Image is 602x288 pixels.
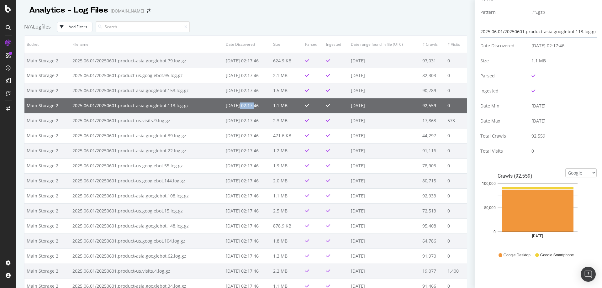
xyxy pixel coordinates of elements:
[480,98,527,113] td: Date Min
[224,233,271,249] td: [DATE] 02:17:46
[349,98,420,113] td: [DATE]
[445,173,467,188] td: 0
[111,8,144,14] div: [DOMAIN_NAME]
[480,38,527,53] td: Date Discovered
[24,128,70,143] td: Main Storage 2
[349,36,420,53] th: Date range found in file (UTC)
[224,143,271,158] td: [DATE] 02:17:46
[480,128,527,144] td: Total Crawls
[24,98,70,113] td: Main Storage 2
[504,253,531,258] span: Google Desktop
[70,53,224,68] td: 2025.06.01/20250601.product-asia.googlebot.79.log.gz
[271,173,303,188] td: 2.0 MB
[349,113,420,128] td: [DATE]
[445,188,467,203] td: 0
[480,5,527,20] td: Pattern
[70,173,224,188] td: 2025.06.01/20250601.product-us.googlebot.144.log.gz
[482,181,496,186] text: 100,000
[271,203,303,218] td: 2.5 MB
[349,173,420,188] td: [DATE]
[445,143,467,158] td: 0
[324,36,349,53] th: Ingested
[420,83,445,98] td: 90,789
[271,249,303,264] td: 1.2 MB
[349,158,420,173] td: [DATE]
[24,143,70,158] td: Main Storage 2
[420,143,445,158] td: 91,116
[494,229,496,234] text: 0
[224,264,271,279] td: [DATE] 02:17:46
[527,53,597,68] td: 1.1 MB
[24,233,70,249] td: Main Storage 2
[445,158,467,173] td: 0
[480,144,527,159] td: Total Visits
[420,203,445,218] td: 72,513
[349,264,420,279] td: [DATE]
[57,22,92,32] button: Add Filters
[24,264,70,279] td: Main Storage 2
[420,98,445,113] td: 92,559
[445,53,467,68] td: 0
[480,168,594,247] div: A chart.
[540,253,574,258] span: Google Smartphone
[24,53,70,68] td: Main Storage 2
[96,21,190,32] input: Search
[349,128,420,143] td: [DATE]
[224,83,271,98] td: [DATE] 02:17:46
[271,53,303,68] td: 624.9 KB
[445,233,467,249] td: 0
[445,68,467,83] td: 0
[349,218,420,233] td: [DATE]
[24,188,70,203] td: Main Storage 2
[420,68,445,83] td: 82,303
[224,203,271,218] td: [DATE] 02:17:46
[480,83,527,98] td: Ingested
[271,218,303,233] td: 878.9 KB
[70,83,224,98] td: 2025.06.01/20250601.product-asia.googlebot.153.log.gz
[29,5,108,16] div: Analytics - Log Files
[24,113,70,128] td: Main Storage 2
[420,218,445,233] td: 95,408
[70,68,224,83] td: 2025.06.01/20250601.product-us.googlebot.95.log.gz
[24,36,70,53] th: Bucket
[349,68,420,83] td: [DATE]
[445,264,467,279] td: 1,400
[224,188,271,203] td: [DATE] 02:17:46
[480,113,527,128] td: Date Max
[420,158,445,173] td: 78,903
[24,68,70,83] td: Main Storage 2
[484,205,496,210] text: 50,000
[224,128,271,143] td: [DATE] 02:17:46
[349,203,420,218] td: [DATE]
[445,203,467,218] td: 0
[70,249,224,264] td: 2025.06.01/20250601.product-asia.googlebot.62.log.gz
[24,203,70,218] td: Main Storage 2
[420,264,445,279] td: 19,077
[271,113,303,128] td: 2.3 MB
[349,188,420,203] td: [DATE]
[527,113,597,128] td: [DATE]
[70,128,224,143] td: 2025.06.01/20250601.product-asia.googlebot.39.log.gz
[420,173,445,188] td: 80,715
[527,98,597,113] td: [DATE]
[271,83,303,98] td: 1.5 MB
[224,249,271,264] td: [DATE] 02:17:46
[224,173,271,188] td: [DATE] 02:17:46
[70,158,224,173] td: 2025.06.01/20250601.product-us.googlebot.55.log.gz
[303,36,324,53] th: Parsed
[271,264,303,279] td: 2.2 MB
[24,23,33,30] span: N/A
[69,24,87,29] div: Add Filters
[224,36,271,53] th: Date Discovered
[70,143,224,158] td: 2025.06.01/20250601.product-asia.googlebot.22.log.gz
[532,234,543,238] text: [DATE]
[24,173,70,188] td: Main Storage 2
[70,233,224,249] td: 2025.06.01/20250601.product-us.googlebot.104.log.gz
[349,143,420,158] td: [DATE]
[224,98,271,113] td: [DATE] 02:17:46
[70,113,224,128] td: 2025.06.01/20250601.product-us.visits.9.log.gz
[224,53,271,68] td: [DATE] 02:17:46
[445,113,467,128] td: 573
[420,128,445,143] td: 44,297
[271,188,303,203] td: 1.1 MB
